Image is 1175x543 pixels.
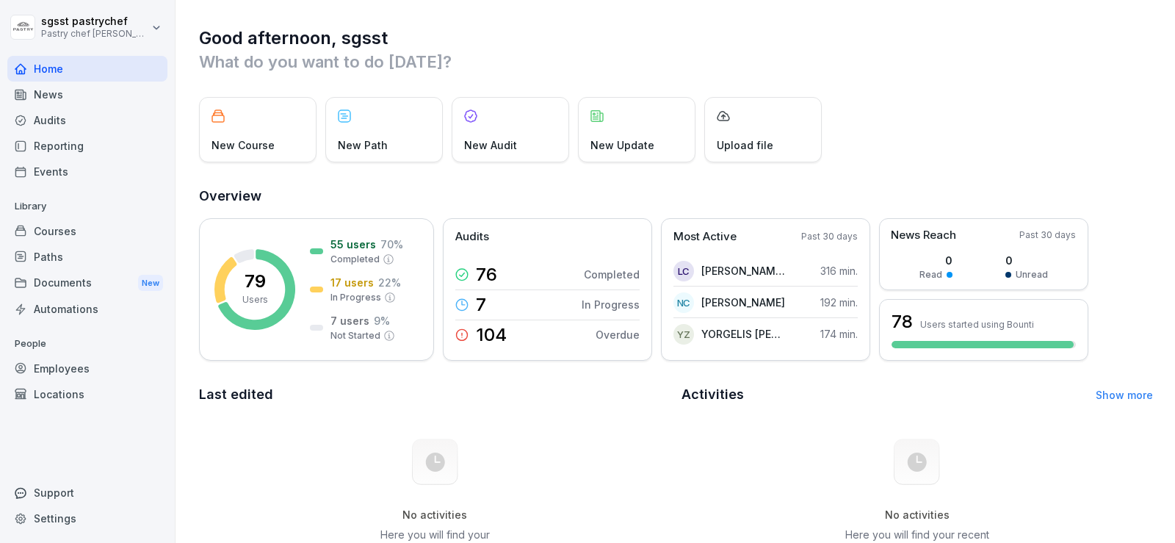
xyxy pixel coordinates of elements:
[199,186,1153,206] h2: Overview
[361,508,509,522] h5: No activities
[245,273,266,290] p: 79
[476,296,486,314] p: 7
[892,309,913,334] h3: 78
[1096,389,1153,401] a: Show more
[596,327,640,342] p: Overdue
[673,324,694,345] div: YZ
[7,270,167,297] a: DocumentsNew
[701,326,786,342] p: YORGELIS [PERSON_NAME]
[820,295,858,310] p: 192 min.
[338,137,388,153] p: New Path
[7,159,167,184] a: Events
[673,229,737,245] p: Most Active
[673,292,694,313] div: NC
[7,56,167,82] a: Home
[211,137,275,153] p: New Course
[7,270,167,297] div: Documents
[41,15,148,28] p: sgsst pastrychef
[476,266,497,284] p: 76
[1016,268,1048,281] p: Unread
[199,384,671,405] h2: Last edited
[464,137,517,153] p: New Audit
[138,275,163,292] div: New
[380,237,403,252] p: 70 %
[7,244,167,270] a: Paths
[7,296,167,322] a: Automations
[378,275,401,290] p: 22 %
[701,263,786,278] p: [PERSON_NAME] [PERSON_NAME]
[920,319,1034,330] p: Users started using Bounti
[843,508,991,522] h5: No activities
[919,253,952,268] p: 0
[476,326,507,344] p: 104
[1019,229,1076,242] p: Past 30 days
[330,253,380,266] p: Completed
[7,356,167,381] a: Employees
[330,329,380,342] p: Not Started
[41,29,148,39] p: Pastry chef [PERSON_NAME] y Cocina gourmet
[681,384,744,405] h2: Activities
[374,313,390,328] p: 9 %
[590,137,654,153] p: New Update
[7,506,167,531] a: Settings
[7,195,167,218] p: Library
[330,275,374,290] p: 17 users
[330,237,376,252] p: 55 users
[330,313,369,328] p: 7 users
[584,267,640,282] p: Completed
[7,82,167,107] a: News
[582,297,640,312] p: In Progress
[701,295,785,310] p: [PERSON_NAME]
[7,480,167,506] div: Support
[673,261,694,281] div: LC
[242,293,268,306] p: Users
[801,230,858,243] p: Past 30 days
[7,332,167,356] p: People
[919,268,942,281] p: Read
[7,381,167,407] a: Locations
[455,229,489,245] p: Audits
[7,133,167,159] a: Reporting
[1005,253,1048,268] p: 0
[7,107,167,133] a: Audits
[717,137,773,153] p: Upload file
[199,50,1153,73] p: What do you want to do [DATE]?
[820,263,858,278] p: 316 min.
[330,291,381,304] p: In Progress
[7,218,167,244] a: Courses
[820,326,858,342] p: 174 min.
[891,227,956,244] p: News Reach
[199,26,1153,50] h1: Good afternoon, sgsst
